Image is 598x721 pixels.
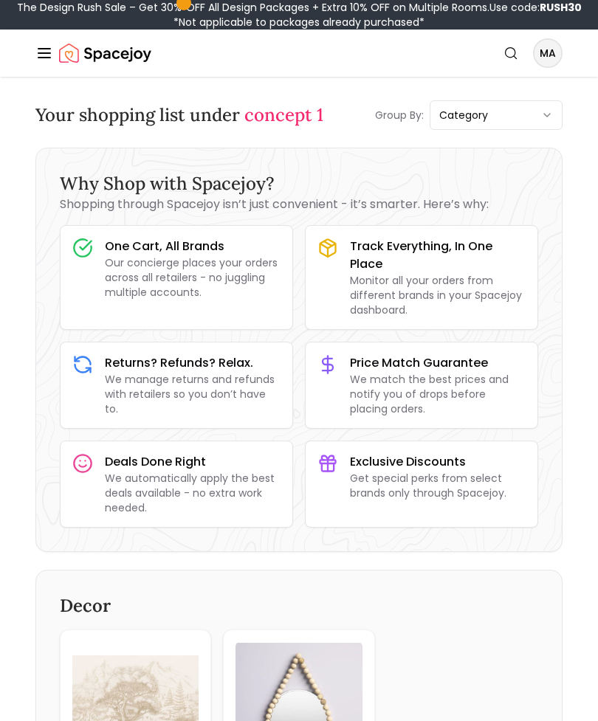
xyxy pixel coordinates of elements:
[350,453,526,471] h3: Exclusive Discounts
[350,372,526,416] p: We match the best prices and notify you of drops before placing orders.
[60,196,538,213] p: Shopping through Spacejoy isn’t just convenient - it’s smarter. Here’s why:
[60,594,538,618] h3: Decor
[35,103,323,127] h3: Your shopping list under
[350,354,526,372] h3: Price Match Guarantee
[105,255,281,300] p: Our concierge places your orders across all retailers - no juggling multiple accounts.
[59,38,151,68] img: Spacejoy Logo
[350,238,526,273] h3: Track Everything, In One Place
[105,372,281,416] p: We manage returns and refunds with retailers so you don’t have to.
[173,15,425,30] span: *Not applicable to packages already purchased*
[350,273,526,317] p: Monitor all your orders from different brands in your Spacejoy dashboard.
[533,38,563,68] button: MA
[35,30,563,77] nav: Global
[105,238,281,255] h3: One Cart, All Brands
[105,471,281,515] p: We automatically apply the best deals available - no extra work needed.
[105,354,281,372] h3: Returns? Refunds? Relax.
[105,453,281,471] h3: Deals Done Right
[59,38,151,68] a: Spacejoy
[535,40,561,66] span: MA
[350,471,526,500] p: Get special perks from select brands only through Spacejoy.
[375,108,424,123] p: Group By:
[60,172,538,196] h3: Why Shop with Spacejoy?
[244,103,323,126] span: concept 1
